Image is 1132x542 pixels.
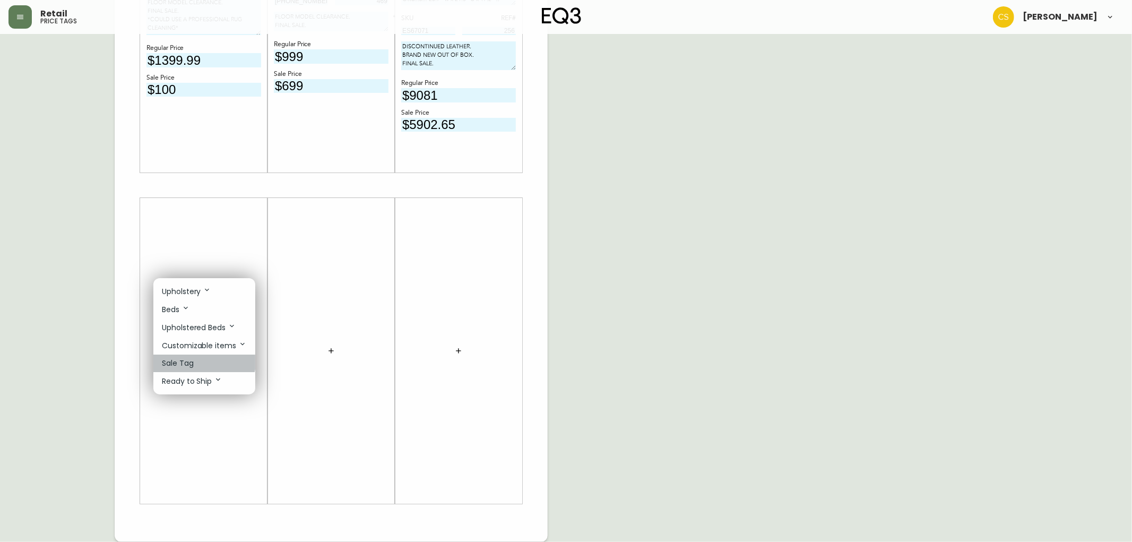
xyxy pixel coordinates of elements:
p: Beds [162,304,190,315]
p: Sale Tag [162,358,194,369]
p: Ready to Ship [162,375,222,387]
p: Upholstery [162,286,211,297]
p: Upholstered Beds [162,322,236,333]
p: Customizable items [162,340,247,351]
